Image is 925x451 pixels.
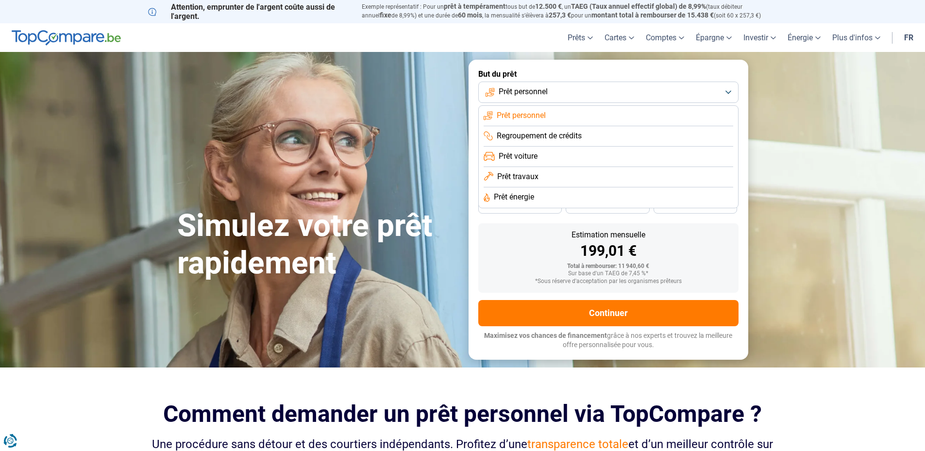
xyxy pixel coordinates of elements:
h1: Simulez votre prêt rapidement [177,207,457,282]
label: But du prêt [478,69,739,79]
span: Prêt voiture [499,151,538,162]
span: Regroupement de crédits [497,131,582,141]
p: Exemple représentatif : Pour un tous but de , un (taux débiteur annuel de 8,99%) et une durée de ... [362,2,777,20]
div: 199,01 € [486,244,731,258]
p: Attention, emprunter de l'argent coûte aussi de l'argent. [148,2,350,21]
a: Épargne [690,23,738,52]
a: Cartes [599,23,640,52]
span: TAEG (Taux annuel effectif global) de 8,99% [571,2,706,10]
button: Prêt personnel [478,82,739,103]
h2: Comment demander un prêt personnel via TopCompare ? [148,401,777,427]
span: 60 mois [458,11,482,19]
span: 30 mois [597,203,618,209]
span: 12.500 € [535,2,562,10]
span: 24 mois [685,203,706,209]
span: fixe [380,11,391,19]
div: Total à rembourser: 11 940,60 € [486,263,731,270]
span: Prêt travaux [497,171,538,182]
a: Plus d'infos [826,23,886,52]
span: Prêt personnel [499,86,548,97]
div: Estimation mensuelle [486,231,731,239]
div: *Sous réserve d'acceptation par les organismes prêteurs [486,278,731,285]
a: fr [898,23,919,52]
span: prêt à tempérament [444,2,505,10]
span: transparence totale [527,437,628,451]
a: Prêts [562,23,599,52]
img: TopCompare [12,30,121,46]
span: 257,3 € [549,11,571,19]
a: Énergie [782,23,826,52]
span: Maximisez vos chances de financement [484,332,607,339]
div: Sur base d'un TAEG de 7,45 %* [486,270,731,277]
p: grâce à nos experts et trouvez la meilleure offre personnalisée pour vous. [478,331,739,350]
span: Prêt énergie [494,192,534,202]
span: Prêt personnel [497,110,546,121]
a: Comptes [640,23,690,52]
span: montant total à rembourser de 15.438 € [591,11,714,19]
a: Investir [738,23,782,52]
button: Continuer [478,300,739,326]
span: 36 mois [509,203,531,209]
